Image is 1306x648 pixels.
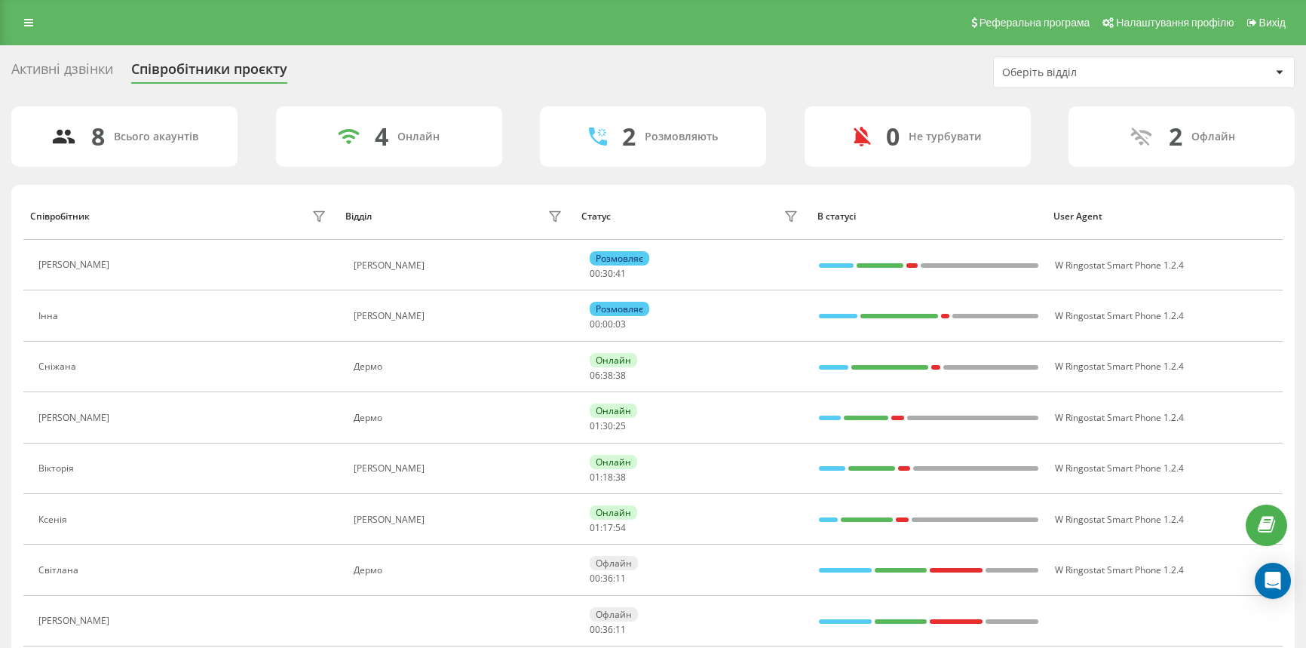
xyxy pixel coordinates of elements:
span: 01 [590,521,600,534]
div: Сніжана [38,361,80,372]
div: Всього акаунтів [114,131,198,143]
div: Онлайн [590,404,637,418]
div: 2 [1169,122,1182,151]
div: : : [590,573,626,584]
div: : : [590,370,626,381]
span: 38 [615,369,626,382]
span: 18 [602,471,613,484]
span: Налаштування профілю [1116,17,1234,29]
span: 54 [615,521,626,534]
span: W Ringostat Smart Phone 1.2.4 [1055,462,1184,474]
div: Не турбувати [909,131,982,143]
div: Онлайн [590,505,637,520]
span: 00 [590,267,600,280]
span: 38 [615,471,626,484]
div: Вікторія [38,463,78,474]
div: [PERSON_NAME] [354,260,566,271]
div: Офлайн [1191,131,1235,143]
div: Світлана [38,565,82,576]
span: 06 [590,369,600,382]
div: Статус [581,211,611,222]
div: Офлайн [590,556,638,570]
span: 00 [590,318,600,330]
span: Вихід [1259,17,1286,29]
div: [PERSON_NAME] [354,463,566,474]
span: 25 [615,419,626,432]
div: Відділ [345,211,372,222]
div: Офлайн [590,607,638,622]
div: Розмовляє [590,251,649,266]
span: W Ringostat Smart Phone 1.2.4 [1055,564,1184,576]
span: 30 [602,267,613,280]
div: Ксенія [38,514,71,525]
span: 00 [590,572,600,585]
div: 0 [886,122,900,151]
span: W Ringostat Smart Phone 1.2.4 [1055,360,1184,373]
div: 4 [375,122,388,151]
div: : : [590,625,626,635]
span: 01 [590,471,600,484]
div: Онлайн [590,455,637,469]
div: Розмовляє [590,302,649,316]
div: : : [590,269,626,279]
div: Інна [38,311,62,321]
span: 36 [602,572,613,585]
span: 41 [615,267,626,280]
div: 2 [622,122,636,151]
span: 30 [602,419,613,432]
div: [PERSON_NAME] [354,311,566,321]
span: 00 [590,623,600,636]
span: 11 [615,572,626,585]
div: [PERSON_NAME] [38,260,113,270]
div: [PERSON_NAME] [38,616,113,626]
div: User Agent [1053,211,1275,222]
span: 38 [602,369,613,382]
div: Онлайн [397,131,440,143]
span: W Ringostat Smart Phone 1.2.4 [1055,513,1184,526]
div: Активні дзвінки [11,61,113,84]
div: [PERSON_NAME] [354,514,566,525]
div: Співробітник [30,211,90,222]
div: : : [590,319,626,330]
span: 01 [590,419,600,432]
span: Реферальна програма [979,17,1090,29]
div: 8 [91,122,105,151]
div: Розмовляють [645,131,718,143]
div: Оберіть відділ [1002,66,1182,79]
div: : : [590,523,626,533]
div: Дермо [354,361,566,372]
div: Співробітники проєкту [131,61,287,84]
span: W Ringostat Smart Phone 1.2.4 [1055,411,1184,424]
div: В статусі [817,211,1039,222]
div: Онлайн [590,353,637,367]
div: : : [590,421,626,431]
div: Дермо [354,413,566,423]
div: Open Intercom Messenger [1255,563,1291,599]
div: : : [590,472,626,483]
span: 03 [615,318,626,330]
span: 17 [602,521,613,534]
span: 11 [615,623,626,636]
span: W Ringostat Smart Phone 1.2.4 [1055,259,1184,272]
span: 00 [602,318,613,330]
span: 36 [602,623,613,636]
span: W Ringostat Smart Phone 1.2.4 [1055,309,1184,322]
div: Дермо [354,565,566,576]
div: [PERSON_NAME] [38,413,113,423]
